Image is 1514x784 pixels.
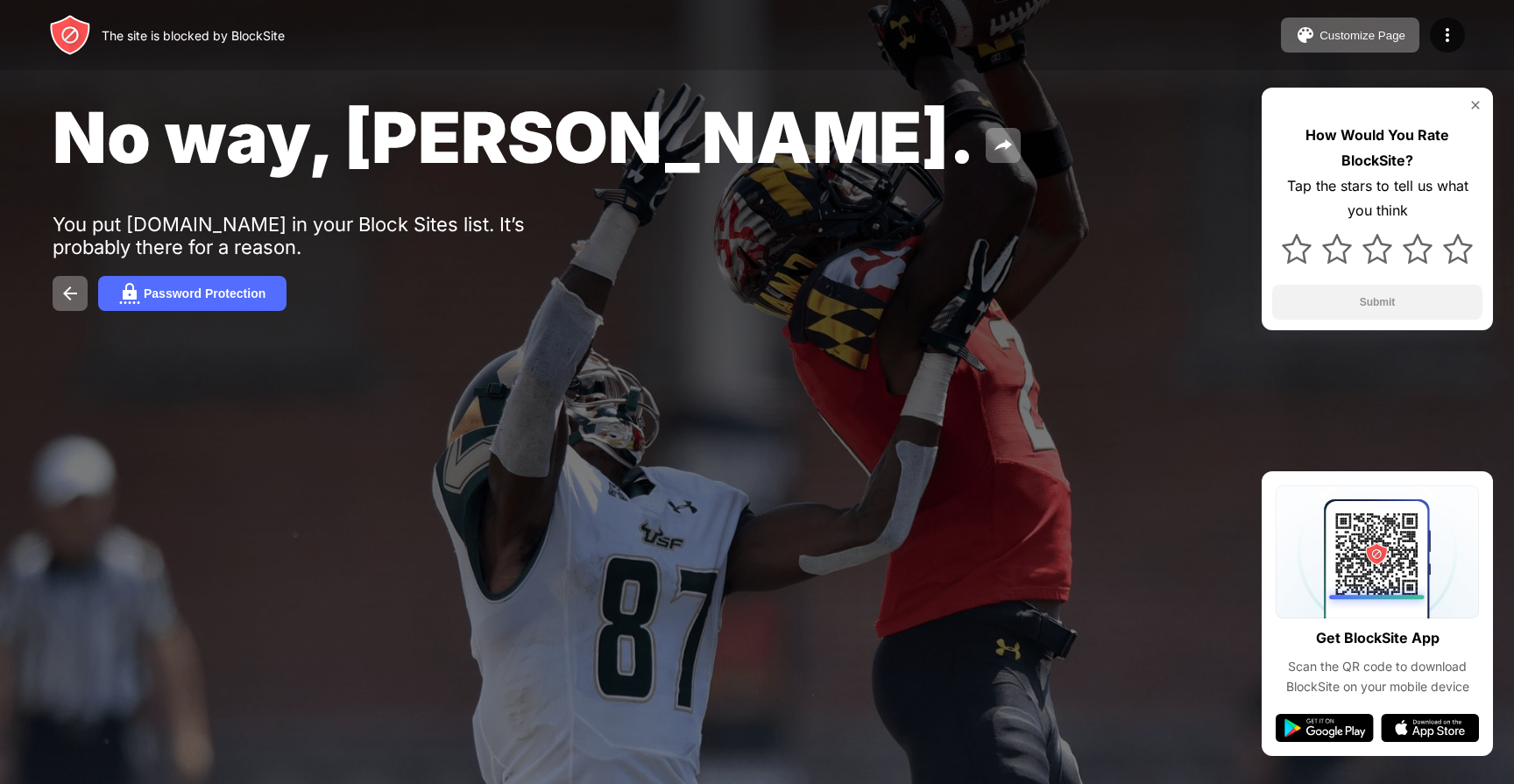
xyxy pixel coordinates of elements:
[49,14,91,56] img: header-logo.svg
[993,135,1014,156] img: share.svg
[1282,234,1312,264] img: star.svg
[1443,234,1473,264] img: star.svg
[53,95,975,180] span: No way, [PERSON_NAME].
[53,213,594,258] div: You put [DOMAIN_NAME] in your Block Sites list. It’s probably there for a reason.
[1362,234,1392,264] img: star.svg
[1276,657,1479,696] div: Scan the QR code to download BlockSite on your mobile device
[1272,285,1482,320] button: Submit
[1403,234,1433,264] img: star.svg
[60,283,81,304] img: back.svg
[1322,234,1352,264] img: star.svg
[1437,25,1458,46] img: menu-icon.svg
[102,28,285,43] div: The site is blocked by BlockSite
[1272,123,1482,173] div: How Would You Rate BlockSite?
[1272,173,1482,224] div: Tap the stars to tell us what you think
[98,276,287,311] button: Password Protection
[1319,29,1405,42] div: Customize Page
[1381,714,1479,742] img: app-store.svg
[1295,25,1316,46] img: pallet.svg
[1276,485,1479,618] img: qrcode.svg
[1281,18,1419,53] button: Customize Page
[1468,98,1482,112] img: rate-us-close.svg
[144,286,265,300] div: Password Protection
[1316,625,1440,651] div: Get BlockSite App
[1276,714,1374,742] img: google-play.svg
[119,283,140,304] img: password.svg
